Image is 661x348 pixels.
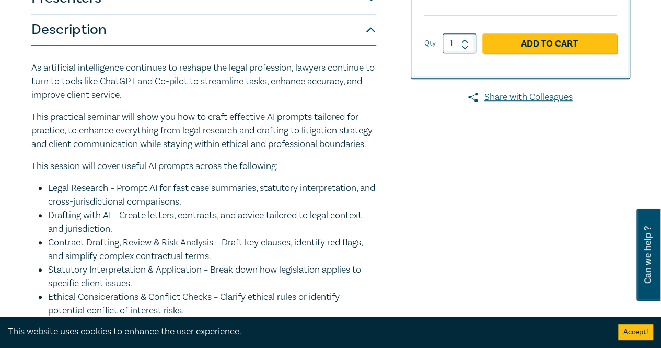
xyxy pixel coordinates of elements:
li: Drafting with AI – Create letters, contracts, and advice tailored to legal context and jurisdiction. [48,209,376,236]
li: Statutory Interpretation & Application – Break down how legislation applies to specific client is... [48,263,376,290]
p: As artificial intelligence continues to reshape the legal profession, lawyers continue to turn to... [31,61,376,102]
p: This session will cover useful AI prompts across the following: [31,160,376,173]
a: Share with Colleagues [411,91,630,104]
input: 1 [443,33,476,53]
button: Accept cookies [618,324,653,340]
li: Ethical Considerations & Conflict Checks – Clarify ethical rules or identify potential conflict o... [48,290,376,318]
div: This website uses cookies to enhance the user experience. [8,325,602,339]
li: Legal Research – Prompt AI for fast case summaries, statutory interpretation, and cross-jurisdict... [48,182,376,209]
p: This practical seminar will show you how to craft effective AI prompts tailored for practice, to ... [31,110,376,151]
span: Can we help ? [643,215,653,295]
label: Qty [424,38,436,49]
button: Description [31,14,376,46]
a: Add to Cart [482,33,617,53]
li: Contract Drafting, Review & Risk Analysis – Draft key clauses, identify red flags, and simplify c... [48,236,376,263]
